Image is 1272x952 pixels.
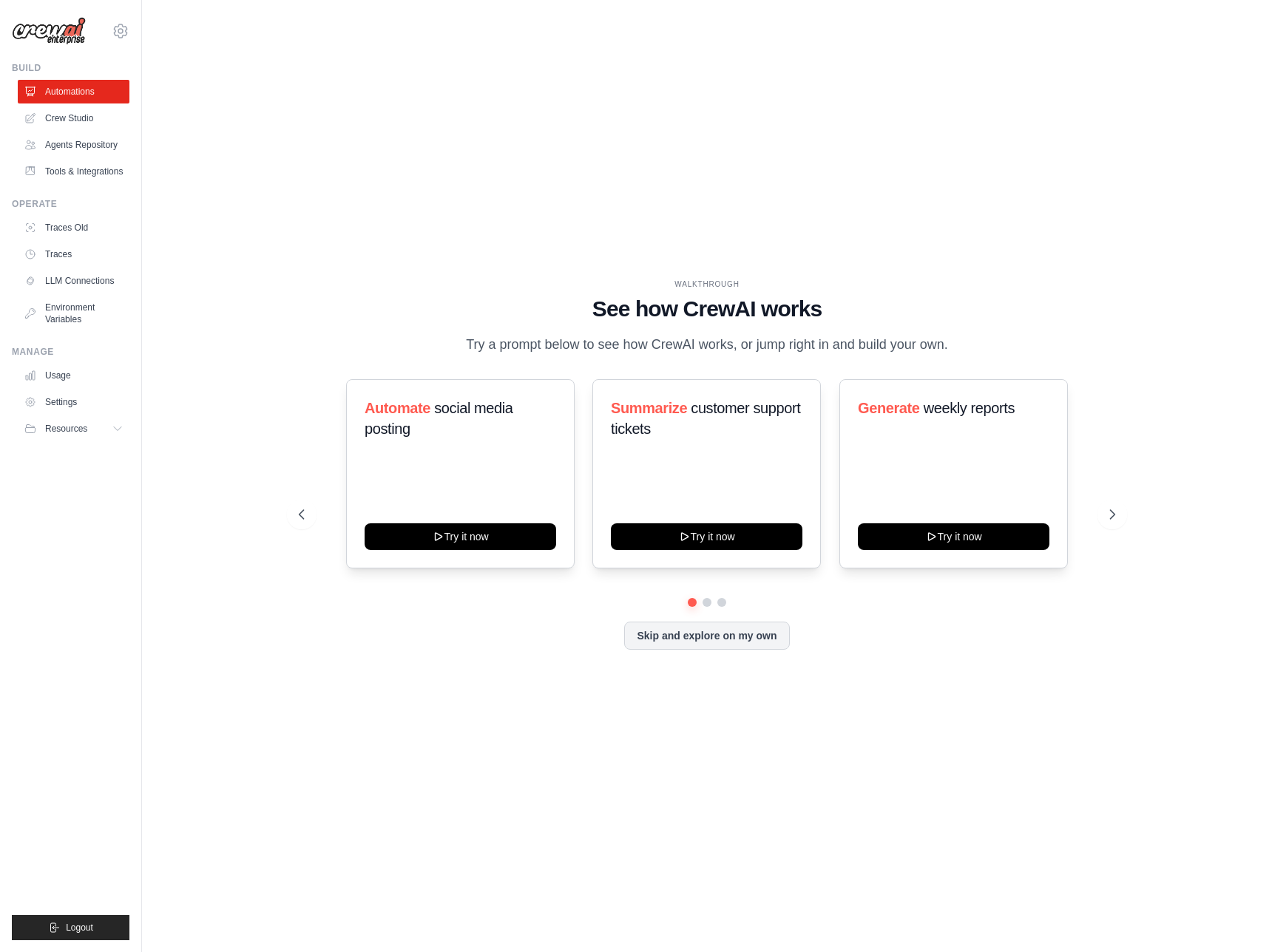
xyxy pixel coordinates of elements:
div: WALKTHROUGH [299,279,1115,290]
span: Resources [45,423,87,435]
div: Operate [12,198,129,210]
div: Manage [12,346,129,358]
img: Logo [12,17,86,45]
a: Automations [18,80,129,103]
span: Logout [66,922,93,934]
button: Skip and explore on my own [624,622,789,650]
a: Usage [18,364,129,387]
div: Build [12,62,129,74]
button: Resources [18,417,129,441]
a: Traces Old [18,216,129,239]
a: Tools & Integrations [18,160,129,183]
button: Try it now [365,523,556,550]
span: Generate [858,400,920,416]
span: weekly reports [923,400,1014,416]
a: Agents Repository [18,133,129,157]
span: social media posting [365,400,513,437]
a: Traces [18,242,129,266]
a: Crew Studio [18,106,129,130]
a: Environment Variables [18,296,129,331]
button: Logout [12,915,129,940]
span: Summarize [611,400,687,416]
span: Automate [365,400,430,416]
a: LLM Connections [18,269,129,293]
a: Settings [18,390,129,414]
span: customer support tickets [611,400,800,437]
button: Try it now [858,523,1049,550]
button: Try it now [611,523,802,550]
h1: See how CrewAI works [299,296,1115,322]
p: Try a prompt below to see how CrewAI works, or jump right in and build your own. [459,334,955,356]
